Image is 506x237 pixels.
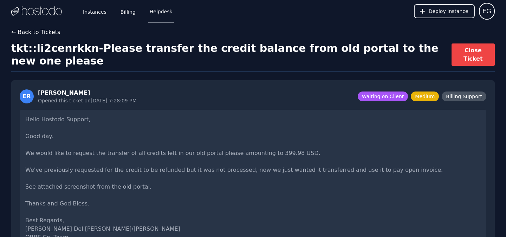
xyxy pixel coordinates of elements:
button: ← Back to Tickets [11,28,60,36]
div: [PERSON_NAME] [38,89,137,97]
h1: tkt::li2cenrkkn - Please transfer the credit balance from old portal to the new one please [11,42,452,67]
span: Medium [411,92,439,101]
button: Close Ticket [452,43,495,66]
button: User menu [479,3,495,20]
div: Opened this ticket on [DATE] 7:28:09 PM [38,97,137,104]
img: Logo [11,6,62,16]
span: EG [482,6,491,16]
span: Waiting on Client [358,92,408,101]
div: ER [20,89,34,103]
span: Deploy Instance [429,8,468,15]
span: Billing Support [442,92,486,101]
button: Deploy Instance [414,4,475,18]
